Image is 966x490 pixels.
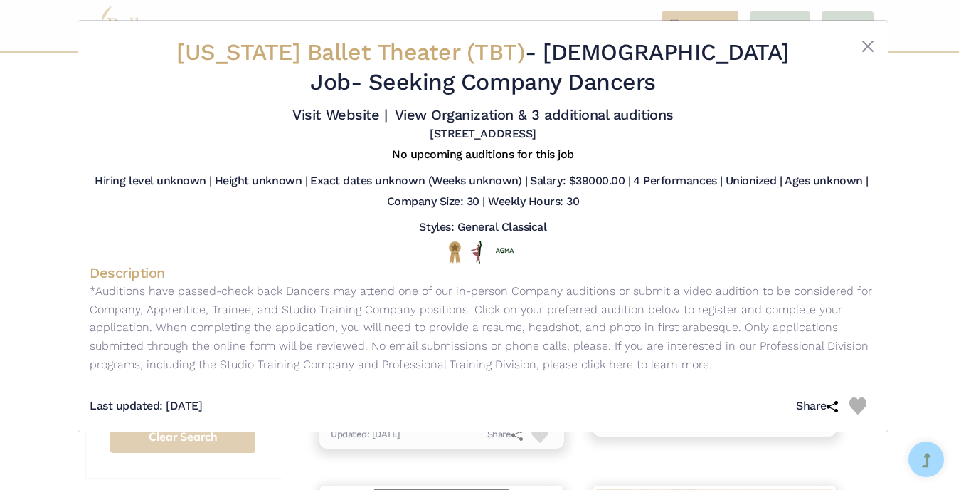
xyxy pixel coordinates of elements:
img: All [471,241,482,264]
a: Visit Website | [292,106,387,123]
span: [US_STATE] Ballet Theater (TBT) [176,38,525,66]
a: View Organization & 3 additional auditions [395,106,674,123]
h5: Last updated: [DATE] [90,399,202,414]
h5: Exact dates unknown (Weeks unknown) | [310,174,527,189]
h5: Weekly Hours: 30 [488,194,579,209]
h5: Height unknown | [215,174,307,189]
button: Close [859,38,876,55]
h5: 4 Performances | [633,174,722,189]
h5: Company Size: 30 | [387,194,485,209]
h5: Styles: General Classical [419,220,546,235]
h5: [STREET_ADDRESS] [430,127,536,142]
span: [DEMOGRAPHIC_DATA] Job [310,38,790,95]
img: National [446,241,464,263]
p: *Auditions have passed-check back Dancers may attend one of our in-person Company auditions or su... [90,282,876,373]
h2: - - Seeking Company Dancers [155,38,811,97]
h5: Salary: $39000.00 | [530,174,630,189]
h4: Description [90,264,876,282]
h5: Unionized | [726,174,782,189]
img: Union [496,247,514,254]
img: Heart [849,397,866,415]
h5: Share [796,399,849,414]
h5: Hiring level unknown | [95,174,211,189]
h5: Ages unknown | [785,174,868,189]
h5: No upcoming auditions for this job [392,147,574,162]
